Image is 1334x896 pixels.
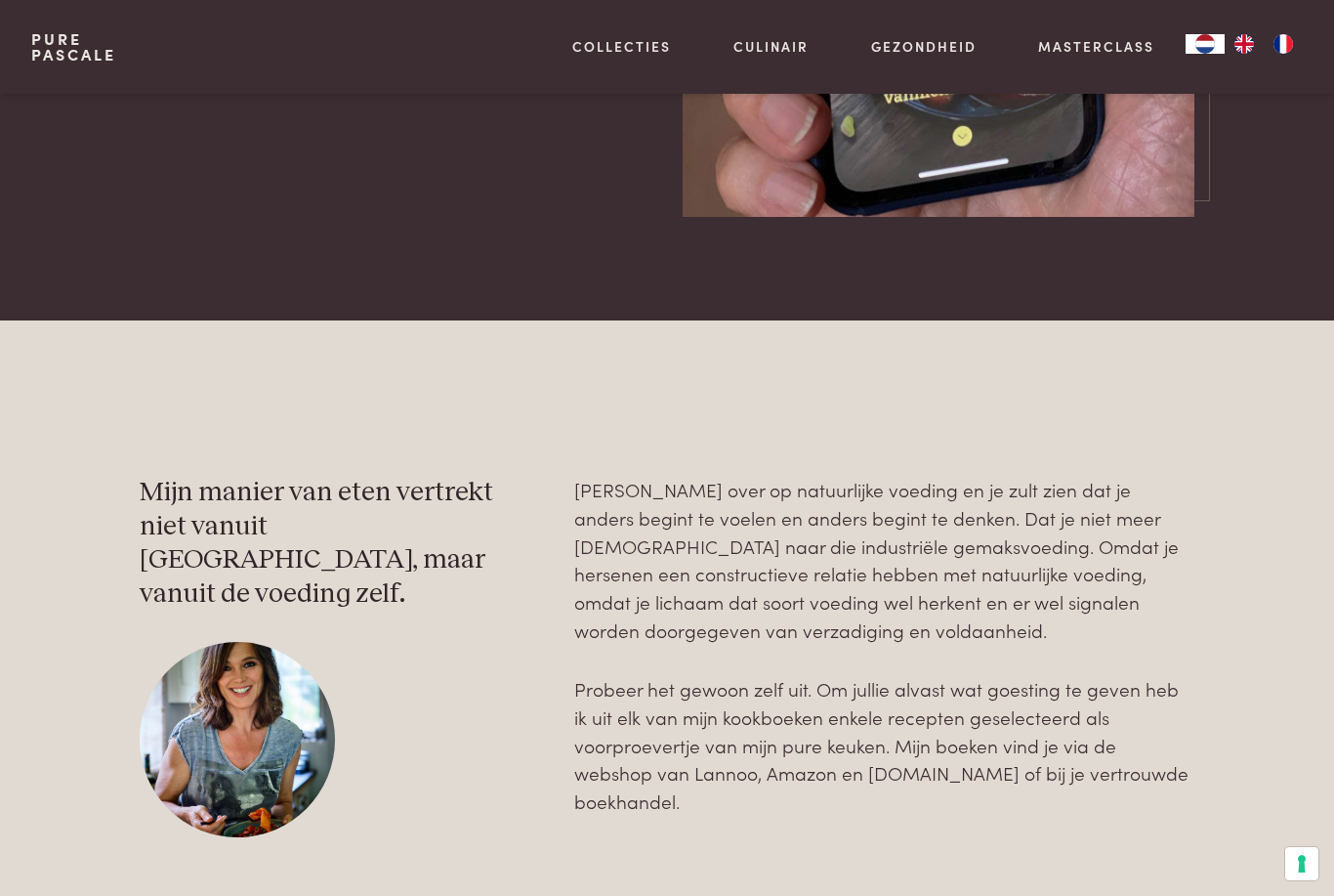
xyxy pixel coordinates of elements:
[31,31,116,63] a: PurePascale
[1186,34,1225,54] div: Language
[1285,847,1318,880] button: Uw voorkeuren voor toestemming voor trackingtechnologieën
[140,642,335,837] img: pure-pascale-naessens-pn356142
[572,36,671,57] a: Collecties
[1186,34,1225,54] a: NL
[1225,34,1264,54] a: EN
[1225,34,1303,54] ul: Language list
[140,476,543,611] h3: Mijn manier van eten vertrekt niet vanuit [GEOGRAPHIC_DATA], maar vanuit de voeding zelf.
[733,36,809,57] a: Culinair
[1264,34,1303,54] a: FR
[871,36,977,57] a: Gezondheid
[1038,36,1154,57] a: Masterclass
[1186,34,1303,54] aside: Language selected: Nederlands
[574,476,1194,644] p: [PERSON_NAME] over op natuurlijke voeding en je zult zien dat je anders begint te voelen en ander...
[574,675,1194,815] p: Probeer het gewoon zelf uit. Om jullie alvast wat goesting te geven heb ik uit elk van mijn kookb...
